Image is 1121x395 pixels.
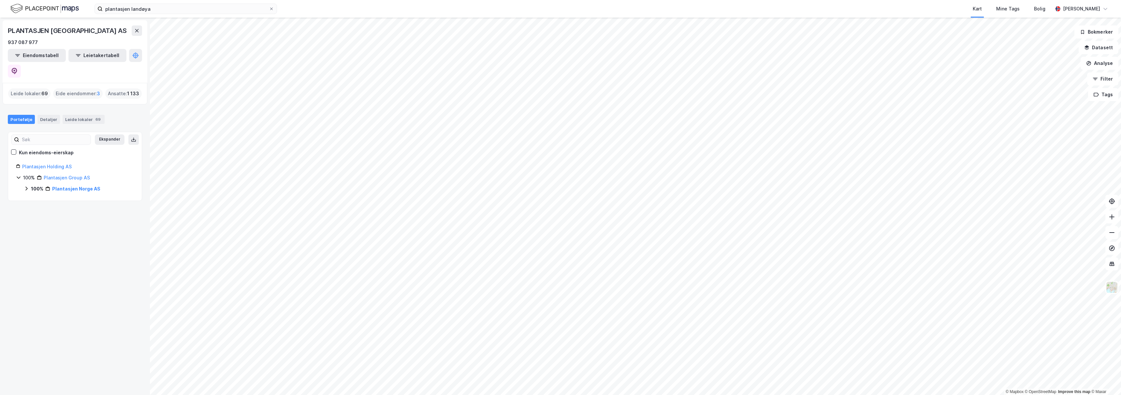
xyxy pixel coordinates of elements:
iframe: Chat Widget [1088,364,1121,395]
div: 937 087 977 [8,38,38,46]
button: Leietakertabell [68,49,126,62]
img: Z [1106,281,1118,294]
div: 69 [94,116,102,123]
a: OpenStreetMap [1025,389,1056,394]
div: Detaljer [37,115,60,124]
div: Kontrollprogram for chat [1088,364,1121,395]
div: Ansatte : [105,88,142,99]
div: Leide lokaler : [8,88,51,99]
button: Ekspander [95,134,124,145]
input: Søk [19,135,91,144]
span: 1 133 [127,90,139,98]
button: Bokmerker [1074,25,1118,38]
button: Filter [1087,72,1118,85]
img: logo.f888ab2527a4732fd821a326f86c7f29.svg [10,3,79,14]
div: Eide eiendommer : [53,88,103,99]
a: Plantasjen Norge AS [52,186,100,191]
div: Portefølje [8,115,35,124]
div: PLANTASJEN [GEOGRAPHIC_DATA] AS [8,25,128,36]
div: [PERSON_NAME] [1063,5,1100,13]
button: Eiendomstabell [8,49,66,62]
button: Analyse [1081,57,1118,70]
a: Plantasjen Group AS [44,175,90,180]
div: Kart [973,5,982,13]
div: 100% [23,174,35,182]
input: Søk på adresse, matrikkel, gårdeiere, leietakere eller personer [103,4,269,14]
a: Plantasjen Holding AS [22,164,72,169]
a: Mapbox [1006,389,1024,394]
div: 100% [31,185,43,193]
div: Bolig [1034,5,1045,13]
button: Datasett [1079,41,1118,54]
button: Tags [1088,88,1118,101]
div: Leide lokaler [63,115,105,124]
div: Mine Tags [996,5,1020,13]
span: 3 [97,90,100,98]
div: Kun eiendoms-eierskap [19,149,74,157]
span: 69 [41,90,48,98]
a: Improve this map [1058,389,1090,394]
